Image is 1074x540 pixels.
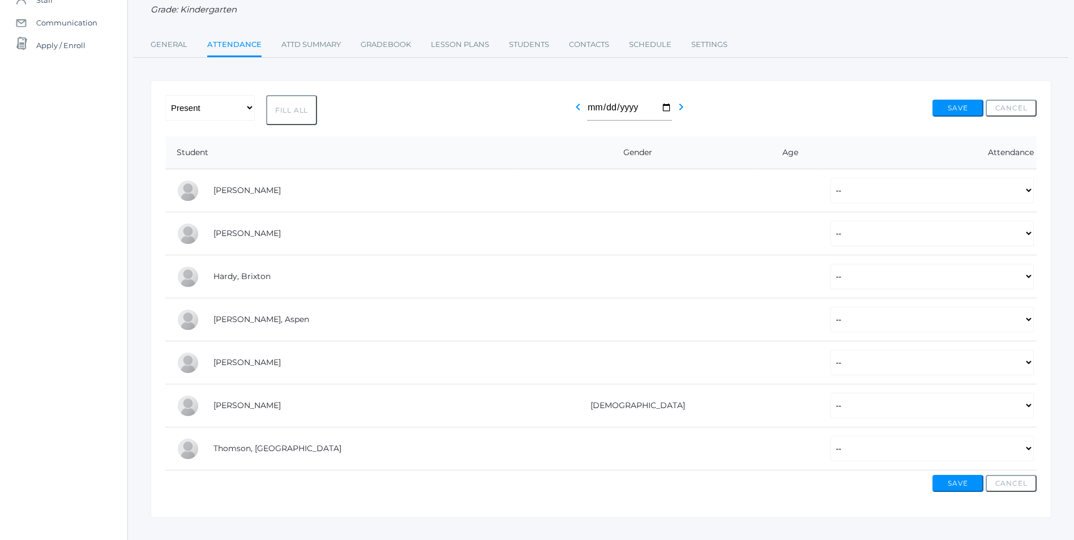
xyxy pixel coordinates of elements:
[177,308,199,331] div: Aspen Hemingway
[691,33,728,56] a: Settings
[213,271,271,281] a: Hardy, Brixton
[514,136,753,169] th: Gender
[177,352,199,374] div: Nico Hurley
[177,395,199,417] div: Elias Lehman
[753,136,819,169] th: Age
[431,33,489,56] a: Lesson Plans
[571,100,585,114] i: chevron_left
[213,357,281,367] a: [PERSON_NAME]
[177,222,199,245] div: Nolan Gagen
[213,443,341,453] a: Thomson, [GEOGRAPHIC_DATA]
[674,100,688,114] i: chevron_right
[213,400,281,410] a: [PERSON_NAME]
[177,265,199,288] div: Brixton Hardy
[361,33,411,56] a: Gradebook
[165,136,514,169] th: Student
[932,100,983,117] button: Save
[151,3,1051,16] div: Grade: Kindergarten
[36,34,85,57] span: Apply / Enroll
[571,105,585,116] a: chevron_left
[213,185,281,195] a: [PERSON_NAME]
[36,11,97,34] span: Communication
[569,33,609,56] a: Contacts
[151,33,187,56] a: General
[674,105,688,116] a: chevron_right
[629,33,671,56] a: Schedule
[514,384,753,427] td: [DEMOGRAPHIC_DATA]
[986,100,1037,117] button: Cancel
[509,33,549,56] a: Students
[213,228,281,238] a: [PERSON_NAME]
[266,95,317,125] button: Fill All
[281,33,341,56] a: Attd Summary
[213,314,309,324] a: [PERSON_NAME], Aspen
[177,438,199,460] div: Everest Thomson
[177,179,199,202] div: Abigail Backstrom
[207,33,262,58] a: Attendance
[932,475,983,492] button: Save
[986,475,1037,492] button: Cancel
[819,136,1037,169] th: Attendance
